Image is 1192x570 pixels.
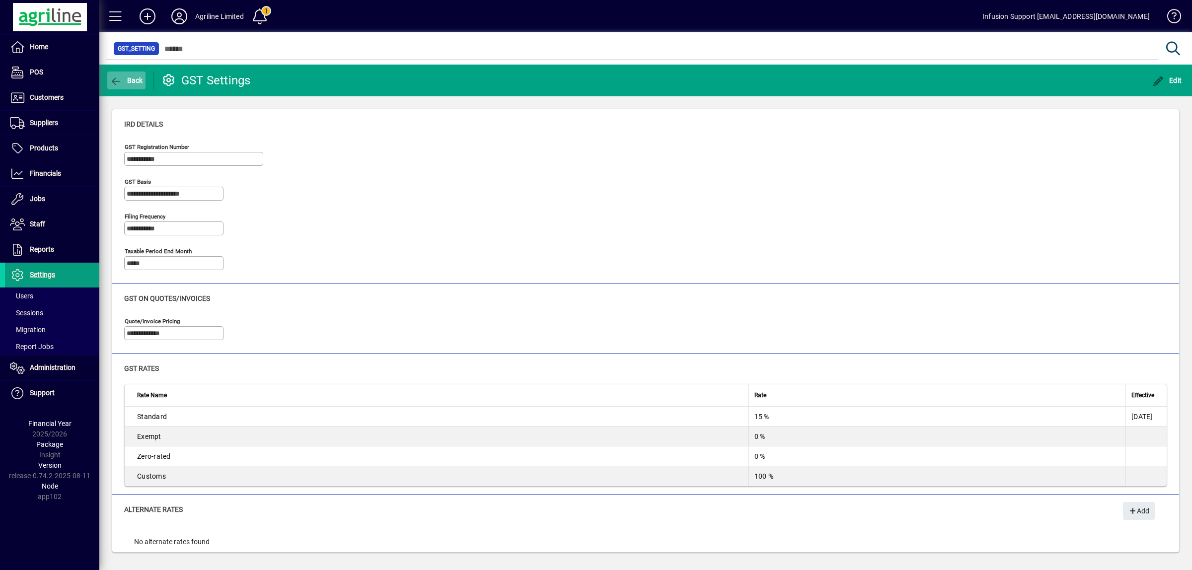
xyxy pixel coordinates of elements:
span: Package [36,440,63,448]
span: Financial Year [28,420,72,427]
div: Agriline Limited [195,8,244,24]
div: Zero-rated [137,451,742,461]
button: Profile [163,7,195,25]
div: Standard [137,412,742,422]
a: Financials [5,161,99,186]
a: Customers [5,85,99,110]
div: No alternate rates found [124,527,1167,557]
span: Add [1128,503,1149,519]
span: Customers [30,93,64,101]
span: Support [30,389,55,397]
div: GST Settings [161,72,251,88]
span: Reports [30,245,54,253]
span: GST on quotes/invoices [124,294,210,302]
span: Rate Name [137,390,167,401]
button: Add [1123,502,1155,520]
a: Sessions [5,304,99,321]
mat-label: Quote/Invoice pricing [125,318,180,325]
span: Financials [30,169,61,177]
button: Add [132,7,163,25]
a: Users [5,287,99,304]
button: Back [107,71,146,89]
span: Settings [30,271,55,279]
div: 0 % [754,451,1119,461]
a: Staff [5,212,99,237]
span: Back [110,76,143,84]
a: Home [5,35,99,60]
span: GST rates [124,364,159,372]
div: Exempt [137,431,742,441]
span: Rate [754,390,766,401]
mat-label: GST Registration Number [125,143,189,150]
span: IRD details [124,120,163,128]
a: POS [5,60,99,85]
a: Migration [5,321,99,338]
mat-label: GST Basis [125,178,151,185]
span: Version [38,461,62,469]
span: POS [30,68,43,76]
span: Home [30,43,48,51]
a: Suppliers [5,111,99,136]
span: Edit [1152,76,1182,84]
span: Users [10,292,33,300]
div: 15 % [754,412,1119,422]
a: Support [5,381,99,406]
span: Effective [1131,390,1154,401]
span: Administration [30,363,75,371]
div: Infusion Support [EMAIL_ADDRESS][DOMAIN_NAME] [982,8,1150,24]
span: GST_SETTING [118,44,155,54]
span: Staff [30,220,45,228]
a: Products [5,136,99,161]
mat-label: Filing frequency [125,213,165,220]
span: Suppliers [30,119,58,127]
span: Migration [10,326,46,334]
mat-label: Taxable period end month [125,248,192,255]
a: Jobs [5,187,99,212]
div: 100 % [754,471,1119,481]
a: Knowledge Base [1160,2,1180,34]
span: Sessions [10,309,43,317]
button: Edit [1150,71,1185,89]
app-page-header-button: Back [99,71,154,89]
div: Customs [137,471,742,481]
a: Administration [5,356,99,380]
span: Products [30,144,58,152]
span: Report Jobs [10,343,54,351]
div: 0 % [754,431,1119,441]
span: Node [42,482,58,490]
span: [DATE] [1131,413,1153,421]
a: Reports [5,237,99,262]
a: Report Jobs [5,338,99,355]
span: Jobs [30,195,45,203]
